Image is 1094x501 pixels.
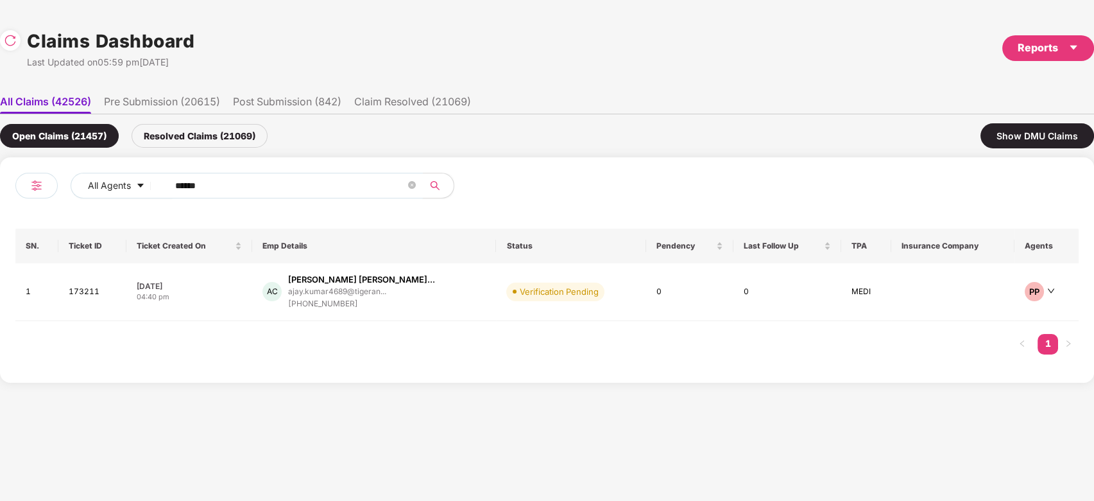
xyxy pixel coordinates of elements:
[137,241,232,251] span: Ticket Created On
[1058,334,1079,355] button: right
[656,241,713,251] span: Pendency
[496,229,646,263] th: Status
[519,285,598,298] div: Verification Pending
[104,95,220,114] li: Pre Submission (20615)
[288,287,386,295] div: ajay.kumar4689@tigeran...
[744,241,821,251] span: Last Follow Up
[88,179,131,193] span: All Agents
[980,123,1094,148] div: Show DMU Claims
[408,181,416,189] span: close-circle
[15,229,58,263] th: SN.
[252,229,496,263] th: Emp Details
[1018,40,1079,56] div: Reports
[71,173,173,198] button: All Agentscaret-down
[733,229,841,263] th: Last Follow Up
[136,181,145,191] span: caret-down
[233,95,341,114] li: Post Submission (842)
[15,263,58,321] td: 1
[126,229,252,263] th: Ticket Created On
[891,229,1014,263] th: Insurance Company
[1058,334,1079,355] li: Next Page
[354,95,471,114] li: Claim Resolved (21069)
[58,229,126,263] th: Ticket ID
[841,229,891,263] th: TPA
[1012,334,1032,355] li: Previous Page
[288,274,435,286] div: [PERSON_NAME] [PERSON_NAME]...
[27,55,194,69] div: Last Updated on 05:59 pm[DATE]
[1012,334,1032,355] button: left
[1018,340,1026,347] span: left
[1064,340,1072,347] span: right
[408,180,416,192] span: close-circle
[646,263,733,321] td: 0
[1068,42,1079,53] span: caret-down
[422,173,454,198] button: search
[132,124,268,148] div: Resolved Claims (21069)
[262,282,282,301] div: AC
[137,292,242,303] div: 04:40 pm
[58,263,126,321] td: 173211
[422,180,447,191] span: search
[27,27,194,55] h1: Claims Dashboard
[4,34,17,47] img: svg+xml;base64,PHN2ZyBpZD0iUmVsb2FkLTMyeDMyIiB4bWxucz0iaHR0cDovL3d3dy53My5vcmcvMjAwMC9zdmciIHdpZH...
[29,178,44,193] img: svg+xml;base64,PHN2ZyB4bWxucz0iaHR0cDovL3d3dy53My5vcmcvMjAwMC9zdmciIHdpZHRoPSIyNCIgaGVpZ2h0PSIyNC...
[1038,334,1058,355] li: 1
[1038,334,1058,353] a: 1
[288,298,435,310] div: [PHONE_NUMBER]
[841,263,891,321] td: MEDI
[1014,229,1079,263] th: Agents
[646,229,733,263] th: Pendency
[1047,287,1055,295] span: down
[1025,282,1044,301] div: PP
[137,281,242,292] div: [DATE]
[733,263,841,321] td: 0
